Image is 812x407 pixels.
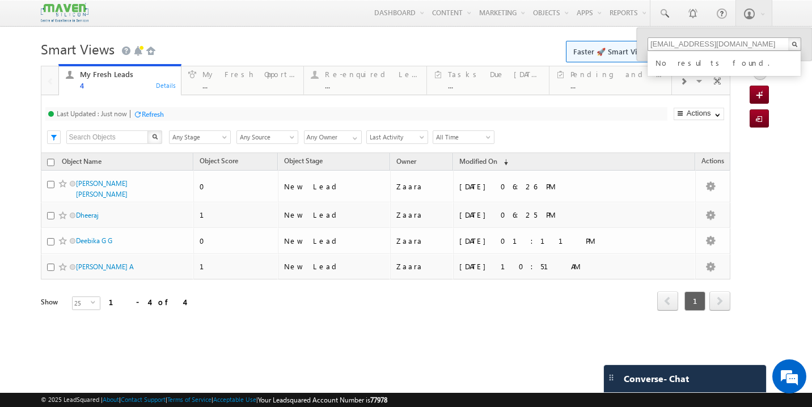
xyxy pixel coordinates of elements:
[80,81,174,90] div: 4
[58,64,181,96] a: My Fresh Leads4Details
[570,81,665,90] div: ...
[653,54,805,69] div: No results found.
[607,373,616,382] img: carter-drag
[684,291,705,311] span: 1
[396,236,448,246] div: Zaara
[103,396,119,403] a: About
[459,261,615,272] div: [DATE] 10:51 AM
[433,132,490,142] span: All Time
[200,210,273,220] div: 1
[284,181,385,192] div: New Lead
[154,319,206,334] em: Start Chat
[41,395,387,405] span: © 2025 LeadSquared | | | | |
[325,81,419,90] div: ...
[459,236,615,246] div: [DATE] 01:11 PM
[448,70,542,79] div: Tasks Due [DATE]
[200,181,273,192] div: 0
[167,396,212,403] a: Terms of Service
[236,130,298,144] div: Object Source Filter
[47,159,54,166] input: Check all records
[396,157,416,166] span: Owner
[41,40,115,58] span: Smart Views
[624,374,689,384] span: Converse - Chat
[258,396,387,404] span: Your Leadsquared Account Number is
[59,60,191,74] div: Chat with us now
[202,70,297,79] div: My Fresh Opportunities
[657,292,678,311] a: prev
[57,109,127,118] div: Last Updated : Just now
[213,396,256,403] a: Acceptable Use
[549,66,672,95] a: Pending and Overdue Tasks...
[73,297,91,310] span: 25
[56,155,107,170] a: Object Name
[170,132,227,142] span: Any Stage
[304,130,361,144] div: Owner Filter
[396,261,448,272] div: Zaara
[325,70,419,79] div: Re-enquired Leads
[91,300,100,305] span: select
[152,134,158,139] img: Search
[66,130,149,144] input: Search Objects
[284,261,385,272] div: New Lead
[396,210,448,220] div: Zaara
[76,179,128,198] a: [PERSON_NAME] [PERSON_NAME]
[454,155,514,169] a: Modified On (sorted descending)
[169,130,231,144] div: Object Stage Filter
[186,6,213,33] div: Minimize live chat window
[142,110,164,118] div: Refresh
[657,291,678,311] span: prev
[202,81,297,90] div: ...
[181,66,304,95] a: My Fresh Opportunities...
[76,211,99,219] a: Dheeraj
[284,210,385,220] div: New Lead
[41,3,88,23] img: Custom Logo
[303,66,426,95] a: Re-enquired Leads...
[304,130,362,144] input: Type to Search
[200,261,273,272] div: 1
[121,396,166,403] a: Contact Support
[674,108,724,120] button: Actions
[200,236,273,246] div: 0
[396,181,448,192] div: Zaara
[41,297,64,307] div: Show
[448,81,542,90] div: ...
[648,37,801,51] input: Search Objects
[284,236,385,246] div: New Lead
[194,155,244,169] a: Object Score
[237,132,294,142] span: Any Source
[200,156,238,165] span: Object Score
[709,292,730,311] a: next
[459,181,615,192] div: [DATE] 06:26 PM
[236,130,298,144] a: Any Source
[169,130,231,144] a: Any Stage
[76,236,112,245] a: Deebika G G
[155,80,177,90] div: Details
[346,131,361,142] a: Show All Items
[370,396,387,404] span: 77978
[573,46,764,57] span: Faster 🚀 Smart Views with a new look ✨
[499,158,508,167] span: (sorted descending)
[709,291,730,311] span: next
[15,105,207,310] textarea: Type your message and hit 'Enter'
[459,157,497,166] span: Modified On
[278,155,328,169] a: Object Stage
[367,132,424,142] span: Last Activity
[284,156,323,165] span: Object Stage
[109,295,184,308] div: 1 - 4 of 4
[80,70,174,79] div: My Fresh Leads
[433,130,494,144] a: All Time
[426,66,549,95] a: Tasks Due [DATE]...
[366,130,428,144] a: Last Activity
[76,262,134,271] a: [PERSON_NAME] A
[696,155,730,169] span: Actions
[19,60,48,74] img: d_60004797649_company_0_60004797649
[459,210,615,220] div: [DATE] 06:25 PM
[570,70,665,79] div: Pending and Overdue Tasks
